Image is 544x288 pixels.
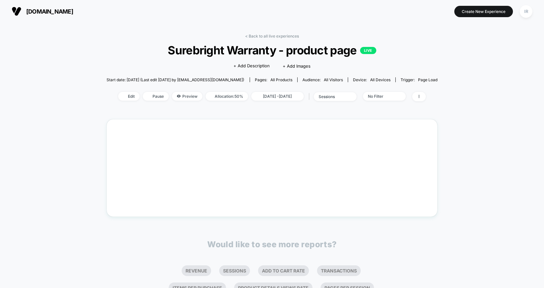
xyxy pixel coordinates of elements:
[302,77,343,82] div: Audience:
[348,77,395,82] span: Device:
[182,265,211,276] li: Revenue
[307,92,314,101] span: |
[255,77,292,82] div: Pages:
[270,77,292,82] span: all products
[518,5,534,18] button: IR
[118,92,140,101] span: Edit
[219,265,250,276] li: Sessions
[370,77,391,82] span: all devices
[368,94,394,99] div: No Filter
[172,92,202,101] span: Preview
[520,5,532,18] div: IR
[360,47,376,54] p: LIVE
[10,6,75,17] button: [DOMAIN_NAME]
[245,34,299,39] a: < Back to all live experiences
[324,77,343,82] span: All Visitors
[283,63,311,69] span: + Add Images
[454,6,513,17] button: Create New Experience
[251,92,304,101] span: [DATE] - [DATE]
[26,8,73,15] span: [DOMAIN_NAME]
[12,6,21,16] img: Visually logo
[233,63,270,69] span: + Add Description
[258,265,309,276] li: Add To Cart Rate
[143,92,169,101] span: Pause
[123,43,421,57] span: Surebright Warranty - product page
[317,265,361,276] li: Transactions
[418,77,437,82] span: Page Load
[319,94,345,99] div: sessions
[207,239,337,249] p: Would like to see more reports?
[107,77,244,82] span: Start date: [DATE] (Last edit [DATE] by [EMAIL_ADDRESS][DOMAIN_NAME])
[401,77,437,82] div: Trigger:
[206,92,248,101] span: Allocation: 50%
